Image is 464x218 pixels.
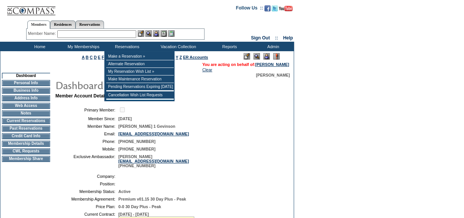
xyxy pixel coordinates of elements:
[118,204,161,209] span: 0-0 30 Day Plus - Peak
[98,55,101,60] a: E
[272,8,278,12] a: Follow us on Twitter
[86,55,89,60] a: B
[256,73,290,77] span: [PERSON_NAME]
[50,20,75,28] a: Residences
[2,148,50,154] td: CWL Requests
[90,55,93,60] a: C
[179,55,182,60] a: Z
[55,93,109,99] b: Member Account Details
[104,42,148,51] td: Reservations
[264,8,271,12] a: Become our fan on Facebook
[145,30,152,37] img: View
[118,189,131,194] span: Active
[27,20,50,29] a: Members
[148,42,207,51] td: Vacation Collection
[58,174,115,179] td: Company:
[279,6,293,11] img: Subscribe to our YouTube Channel
[28,30,57,37] div: Member Name:
[58,182,115,186] td: Position:
[176,55,178,60] a: Y
[250,42,294,51] td: Admin
[61,42,104,51] td: My Memberships
[58,116,115,121] td: Member Since:
[106,68,174,75] td: My Reservation Wish List »
[106,91,174,99] td: Cancellation Wish List Requests
[102,55,104,60] a: F
[244,53,250,60] img: Edit Mode
[263,53,270,60] img: Impersonate
[55,77,207,93] img: pgTtlDashboard.gif
[58,189,115,194] td: Membership Status:
[94,55,97,60] a: D
[253,53,260,60] img: View Mode
[168,30,175,37] img: b_calculator.gif
[118,212,149,216] span: [DATE] - [DATE]
[118,116,132,121] span: [DATE]
[106,83,174,91] td: Pending Reservations Expiring [DATE]
[58,197,115,201] td: Membership Agreement:
[118,147,156,151] span: [PHONE_NUMBER]
[106,53,174,60] td: Make a Reservation »
[202,67,212,72] a: Clear
[283,35,293,41] a: Help
[17,42,61,51] td: Home
[2,141,50,147] td: Membership Details
[2,110,50,116] td: Notes
[236,5,263,14] td: Follow Us ::
[138,30,144,37] img: b_edit.gif
[58,106,115,113] td: Primary Member:
[202,62,289,67] span: You are acting on behalf of:
[160,30,167,37] img: Reservations
[2,133,50,139] td: Credit Card Info
[118,159,189,163] a: [EMAIL_ADDRESS][DOMAIN_NAME]
[58,154,115,168] td: Exclusive Ambassador:
[75,20,104,28] a: Reservations
[58,204,115,209] td: Price Plan:
[106,60,174,68] td: Alternate Reservation
[279,8,293,12] a: Subscribe to our YouTube Channel
[118,154,189,168] span: [PERSON_NAME] [PHONE_NUMBER]
[2,80,50,86] td: Personal Info
[2,118,50,124] td: Current Reservations
[106,75,174,83] td: Make Maintenance Reservation
[207,42,250,51] td: Reports
[2,156,50,162] td: Membership Share
[2,88,50,94] td: Business Info
[58,147,115,151] td: Mobile:
[118,132,189,136] a: [EMAIL_ADDRESS][DOMAIN_NAME]
[264,5,271,11] img: Become our fan on Facebook
[58,132,115,136] td: Email:
[58,139,115,144] td: Phone:
[118,197,186,201] span: Premium v01.15 30 Day Plus - Peak
[183,55,208,60] a: ER Accounts
[273,53,280,60] img: Log Concern/Member Elevation
[2,95,50,101] td: Address Info
[58,124,115,129] td: Member Name:
[153,30,159,37] img: Impersonate
[118,139,156,144] span: [PHONE_NUMBER]
[2,103,50,109] td: Web Access
[272,5,278,11] img: Follow us on Twitter
[255,62,289,67] a: [PERSON_NAME]
[275,35,278,41] span: ::
[2,73,50,78] td: Dashboard
[82,55,85,60] a: A
[251,35,270,41] a: Sign Out
[118,124,175,129] span: [PERSON_NAME] 1 Gevinson
[2,125,50,132] td: Past Reservations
